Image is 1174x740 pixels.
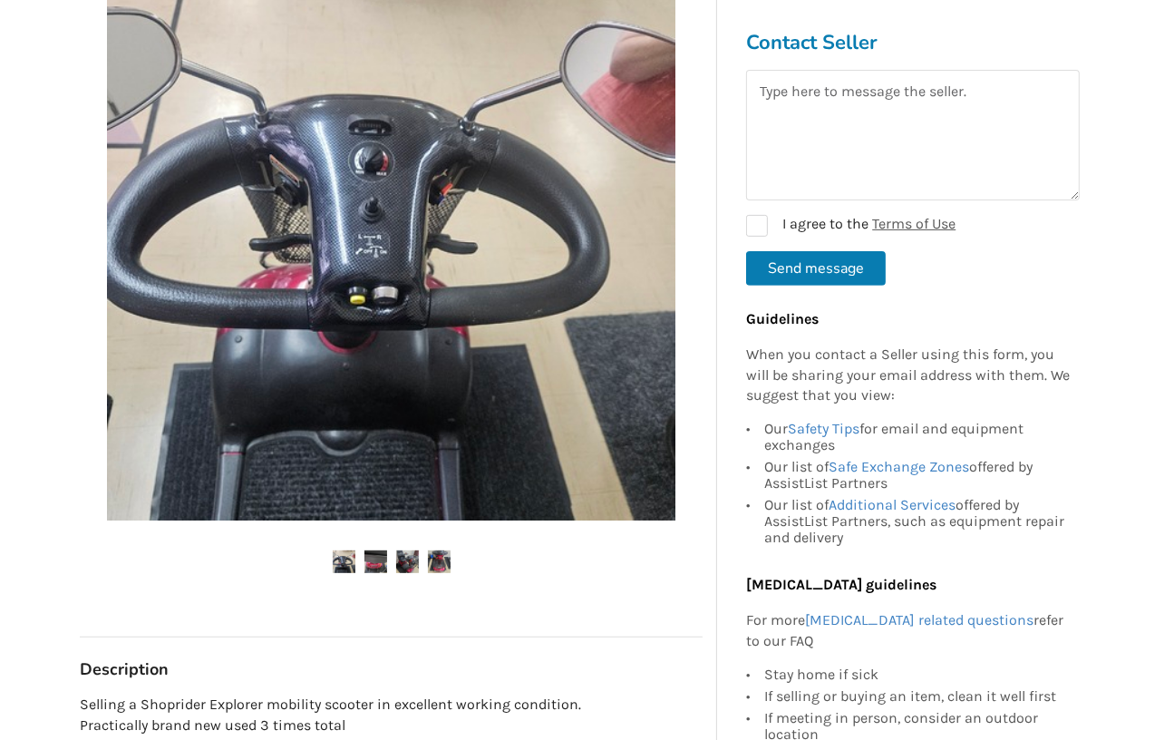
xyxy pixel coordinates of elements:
b: Guidelines [746,310,819,327]
h3: Contact Seller [746,30,1080,55]
div: Our list of offered by AssistList Partners [764,457,1071,495]
b: [MEDICAL_DATA] guidelines [746,577,936,594]
div: Our list of offered by AssistList Partners, such as equipment repair and delivery [764,495,1071,547]
div: If selling or buying an item, clean it well first [764,686,1071,707]
a: [MEDICAL_DATA] related questions [805,611,1033,628]
img: 2020 scooter shoprider explorer 4 wheel model # 888sln-red-scooter-mobility-new westminster-assis... [333,550,355,573]
a: Safe Exchange Zones [829,459,969,476]
p: When you contact a Seller using this form, you will be sharing your email address with them. We s... [746,345,1071,407]
img: 2020 scooter shoprider explorer 4 wheel model # 888sln-red-scooter-mobility-new westminster-assis... [364,550,387,573]
a: Additional Services [829,497,956,514]
div: Our for email and equipment exchanges [764,422,1071,457]
h3: Description [80,659,703,680]
div: Stay home if sick [764,667,1071,686]
label: I agree to the [746,215,956,237]
img: 2020 scooter shoprider explorer 4 wheel model # 888sln-red-scooter-mobility-new westminster-assis... [428,550,451,573]
a: Safety Tips [788,421,859,438]
img: 2020 scooter shoprider explorer 4 wheel model # 888sln-red-scooter-mobility-new westminster-assis... [396,550,419,573]
a: Terms of Use [872,215,956,232]
button: Send message [746,251,886,286]
p: For more refer to our FAQ [746,610,1071,652]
